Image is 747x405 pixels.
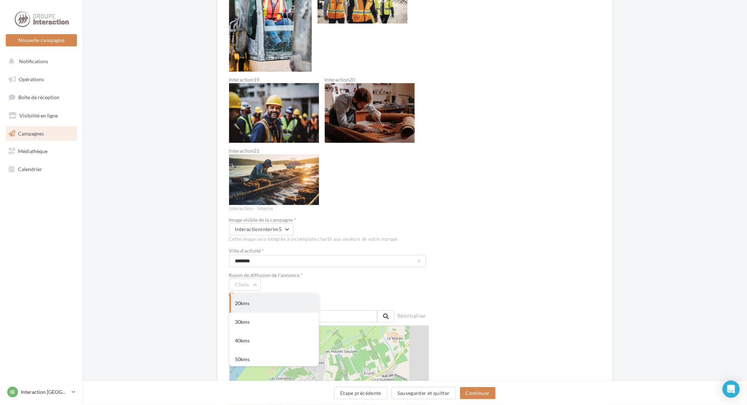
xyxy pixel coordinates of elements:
[229,154,319,204] img: Interaction21
[229,236,429,243] div: Cette image sera intégrée à un template charté aux couleurs de votre marque
[229,313,319,331] div: 30kms
[21,388,69,396] p: Interaction [GEOGRAPHIC_DATA]
[4,144,78,159] a: Médiathèque
[229,350,319,369] div: 50kms
[229,83,319,143] img: Interaction19
[334,387,387,399] button: Etape précédente
[19,76,44,82] span: Opérations
[4,54,76,69] button: Notifications
[19,58,48,64] span: Notifications
[4,126,78,141] a: Campagnes
[460,387,496,399] button: Continuer
[6,34,77,46] button: Nouvelle campagne
[18,148,47,154] span: Médiathèque
[19,112,58,119] span: Visibilité en ligne
[325,77,415,82] label: Interaction20
[229,294,319,313] div: 20kms
[229,273,429,278] div: Rayon de diffusion de l'annonce *
[18,94,59,100] span: Boîte de réception
[4,89,78,105] a: Boîte de réception
[18,166,42,172] span: Calendrier
[229,77,319,82] label: Interaction19
[4,162,78,177] a: Calendrier
[229,223,294,235] button: Interactioninterim5
[4,108,78,123] a: Visibilité en ligne
[325,83,415,143] img: Interaction20
[229,279,261,291] button: Choix
[391,387,456,399] button: Sauvegarder et quitter
[229,248,423,253] label: Ville d'activité *
[229,148,319,153] label: Interaction21
[18,130,44,136] span: Campagnes
[229,217,429,222] div: Image visible de la campagne *
[229,291,429,298] div: Champ en erreur
[229,206,429,212] div: Interaction - Interim
[395,312,429,322] button: Réinitialiser
[10,388,15,396] span: IB
[4,72,78,87] a: Opérations
[723,381,740,398] div: Open Intercom Messenger
[229,331,319,350] div: 40kms
[6,385,77,399] a: IB Interaction [GEOGRAPHIC_DATA]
